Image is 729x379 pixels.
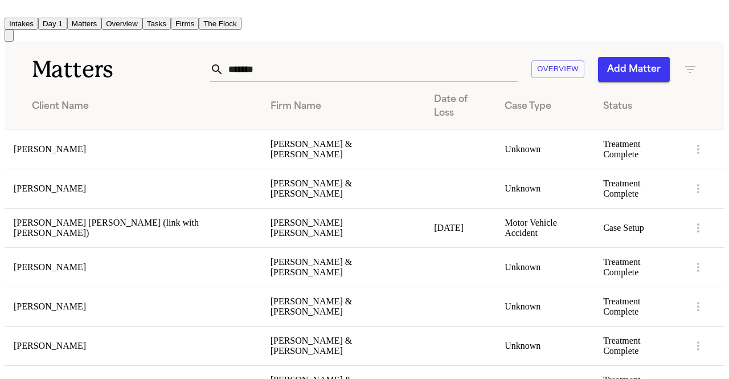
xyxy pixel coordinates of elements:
[5,326,261,365] td: [PERSON_NAME]
[5,287,261,326] td: [PERSON_NAME]
[261,287,425,326] td: [PERSON_NAME] & [PERSON_NAME]
[5,208,261,247] td: [PERSON_NAME] [PERSON_NAME] (link with [PERSON_NAME])
[101,18,142,30] button: Overview
[5,129,261,169] td: [PERSON_NAME]
[67,18,101,28] a: Matters
[594,247,682,287] td: Treatment Complete
[67,18,101,30] button: Matters
[199,18,241,30] button: The Flock
[594,129,682,169] td: Treatment Complete
[594,169,682,208] td: Treatment Complete
[32,100,252,113] div: Client Name
[594,326,682,365] td: Treatment Complete
[261,326,425,365] td: [PERSON_NAME] & [PERSON_NAME]
[594,208,682,247] td: Case Setup
[495,326,594,365] td: Unknown
[199,18,241,28] a: The Flock
[5,7,18,17] a: Home
[171,18,199,30] button: Firms
[495,129,594,169] td: Unknown
[261,169,425,208] td: [PERSON_NAME] & [PERSON_NAME]
[495,247,594,287] td: Unknown
[38,18,67,28] a: Day 1
[5,247,261,287] td: [PERSON_NAME]
[603,100,673,113] div: Status
[38,18,67,30] button: Day 1
[261,247,425,287] td: [PERSON_NAME] & [PERSON_NAME]
[271,100,416,113] div: Firm Name
[434,93,486,120] div: Date of Loss
[5,18,38,30] button: Intakes
[5,5,18,15] img: Finch Logo
[598,57,670,82] button: Add Matter
[32,55,210,84] h1: Matters
[142,18,171,28] a: Tasks
[495,169,594,208] td: Unknown
[171,18,199,28] a: Firms
[261,129,425,169] td: [PERSON_NAME] & [PERSON_NAME]
[261,208,425,247] td: [PERSON_NAME] [PERSON_NAME]
[5,18,38,28] a: Intakes
[495,287,594,326] td: Unknown
[5,169,261,208] td: [PERSON_NAME]
[594,287,682,326] td: Treatment Complete
[101,18,142,28] a: Overview
[142,18,171,30] button: Tasks
[495,208,594,247] td: Motor Vehicle Accident
[425,208,495,247] td: [DATE]
[505,100,585,113] div: Case Type
[531,60,584,78] button: Overview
